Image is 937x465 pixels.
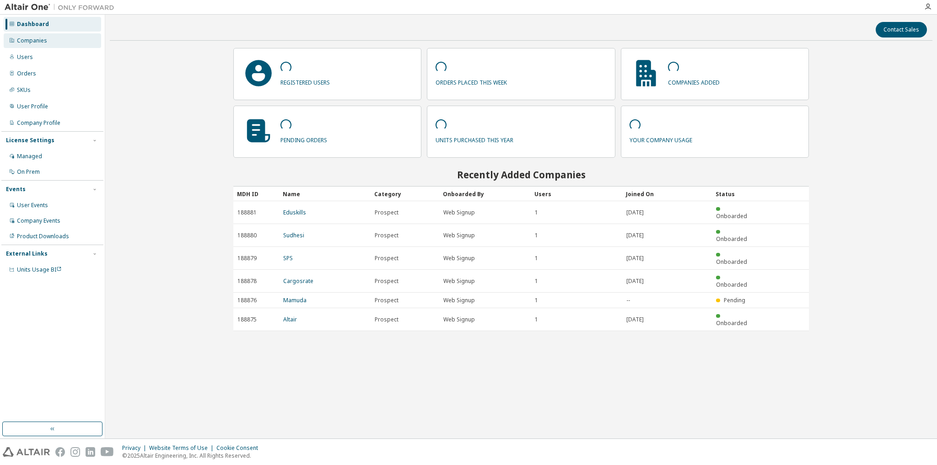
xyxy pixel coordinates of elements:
div: SKUs [17,86,31,94]
p: pending orders [280,134,327,144]
span: Onboarded [716,319,747,327]
span: [DATE] [626,278,644,285]
span: 188876 [237,297,257,304]
a: Altair [283,315,297,323]
span: Units Usage BI [17,266,62,273]
img: facebook.svg [55,447,65,457]
div: Companies [17,37,47,44]
div: Joined On [626,187,709,201]
span: Prospect [375,316,398,323]
span: 188881 [237,209,257,216]
p: © 2025 Altair Engineering, Inc. All Rights Reserved. [122,452,264,460]
h2: Recently Added Companies [233,169,809,181]
span: Web Signup [443,297,475,304]
div: Privacy [122,444,149,452]
div: Product Downloads [17,233,69,240]
p: units purchased this year [436,134,513,144]
span: 1 [535,255,538,262]
span: 1 [535,297,538,304]
div: Dashboard [17,21,49,28]
div: Managed [17,153,42,160]
img: instagram.svg [70,447,80,457]
span: 1 [535,232,538,239]
span: Prospect [375,255,398,262]
a: Mamuda [283,296,307,304]
div: Category [374,187,436,201]
span: Onboarded [716,281,747,289]
span: 1 [535,278,538,285]
span: Web Signup [443,209,475,216]
div: Users [534,187,619,201]
span: 188875 [237,316,257,323]
div: Name [283,187,367,201]
span: Web Signup [443,278,475,285]
span: [DATE] [626,209,644,216]
div: License Settings [6,137,54,144]
span: Web Signup [443,316,475,323]
span: 188878 [237,278,257,285]
a: SPS [283,254,293,262]
div: Status [716,187,754,201]
div: Users [17,53,33,61]
p: registered users [280,76,330,86]
span: Onboarded [716,258,747,266]
span: Prospect [375,209,398,216]
span: Onboarded [716,212,747,220]
div: Website Terms of Use [149,444,216,452]
p: orders placed this week [436,76,507,86]
span: Prospect [375,232,398,239]
button: Contact Sales [876,22,927,37]
span: 188880 [237,232,257,239]
p: companies added [668,76,720,86]
span: Onboarded [716,235,747,243]
span: [DATE] [626,232,644,239]
div: Company Events [17,217,60,224]
span: [DATE] [626,255,644,262]
div: On Prem [17,168,40,176]
div: Orders [17,70,36,77]
span: Web Signup [443,255,475,262]
div: User Events [17,202,48,209]
div: Onboarded By [443,187,527,201]
img: linkedin.svg [86,447,95,457]
a: Sudhesi [283,231,304,239]
div: MDH ID [237,187,275,201]
div: Events [6,186,26,193]
span: 1 [535,316,538,323]
a: Cargosrate [283,277,313,285]
span: -- [626,297,630,304]
a: Eduskills [283,208,306,216]
span: [DATE] [626,316,644,323]
span: Prospect [375,297,398,304]
div: Company Profile [17,119,60,127]
div: User Profile [17,103,48,110]
span: 1 [535,209,538,216]
span: Web Signup [443,232,475,239]
span: Prospect [375,278,398,285]
img: altair_logo.svg [3,447,50,457]
span: Pending [724,296,745,304]
img: youtube.svg [101,447,114,457]
div: Cookie Consent [216,444,264,452]
p: your company usage [630,134,692,144]
div: External Links [6,250,48,257]
span: 188879 [237,255,257,262]
img: Altair One [5,3,119,12]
